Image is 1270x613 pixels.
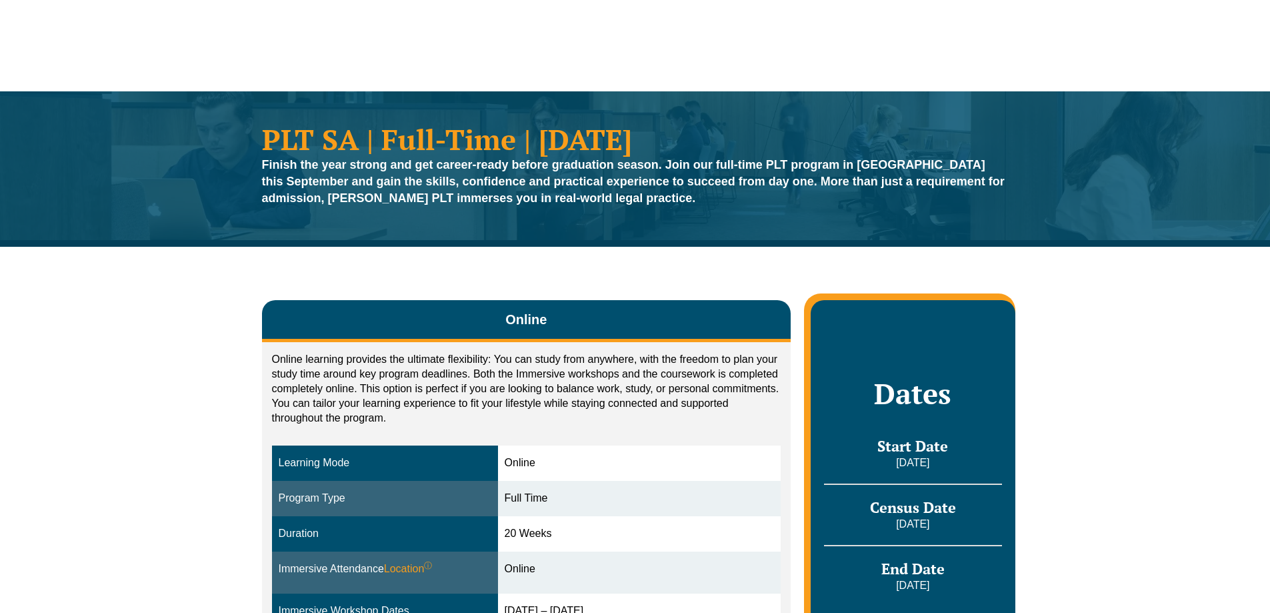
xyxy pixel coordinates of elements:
[262,158,1005,205] strong: Finish the year strong and get career-ready before graduation season. Join our full-time PLT prog...
[877,436,948,456] span: Start Date
[384,562,433,577] span: Location
[824,377,1001,410] h2: Dates
[824,517,1001,532] p: [DATE]
[870,498,956,517] span: Census Date
[824,578,1001,593] p: [DATE]
[424,561,432,570] sup: ⓘ
[505,562,775,577] div: Online
[279,526,491,542] div: Duration
[272,352,781,426] p: Online learning provides the ultimate flexibility: You can study from anywhere, with the freedom ...
[279,491,491,506] div: Program Type
[824,456,1001,470] p: [DATE]
[505,526,775,542] div: 20 Weeks
[881,559,945,578] span: End Date
[505,491,775,506] div: Full Time
[505,310,547,329] span: Online
[505,456,775,471] div: Online
[262,125,1009,153] h1: PLT SA | Full-Time | [DATE]
[279,562,491,577] div: Immersive Attendance
[279,456,491,471] div: Learning Mode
